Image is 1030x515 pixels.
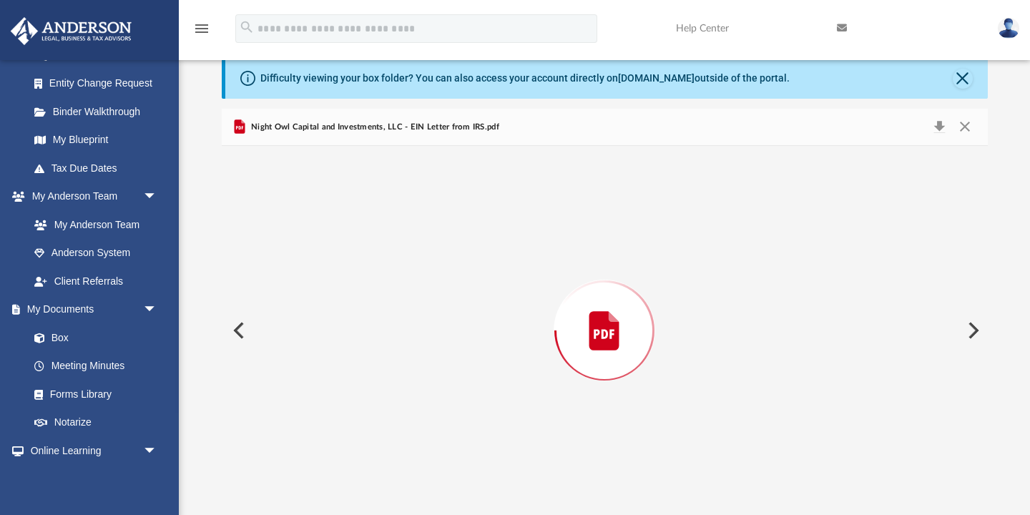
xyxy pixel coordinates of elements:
a: My Anderson Team [20,210,165,239]
span: arrow_drop_down [143,182,172,212]
a: Anderson System [20,239,172,268]
a: menu [193,27,210,37]
a: Courses [20,465,172,494]
a: My Documentsarrow_drop_down [10,295,172,324]
button: Download [927,117,953,137]
a: Box [20,323,165,352]
a: Forms Library [20,380,165,408]
span: Night Owl Capital and Investments, LLC - EIN Letter from IRS.pdf [248,121,499,134]
a: Online Learningarrow_drop_down [10,436,172,465]
a: My Anderson Teamarrow_drop_down [10,182,172,211]
a: My Blueprint [20,126,172,154]
div: Difficulty viewing your box folder? You can also access your account directly on outside of the p... [260,71,790,86]
img: User Pic [998,18,1019,39]
a: Binder Walkthrough [20,97,179,126]
i: search [239,19,255,35]
i: menu [193,20,210,37]
a: Entity Change Request [20,69,179,98]
span: arrow_drop_down [143,436,172,466]
button: Previous File [222,310,253,350]
button: Next File [956,310,988,350]
a: [DOMAIN_NAME] [618,72,695,84]
a: Meeting Minutes [20,352,172,381]
a: Client Referrals [20,267,172,295]
span: arrow_drop_down [143,295,172,325]
img: Anderson Advisors Platinum Portal [6,17,136,45]
a: Notarize [20,408,172,437]
a: Tax Due Dates [20,154,179,182]
button: Close [952,117,978,137]
button: Close [953,69,973,89]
